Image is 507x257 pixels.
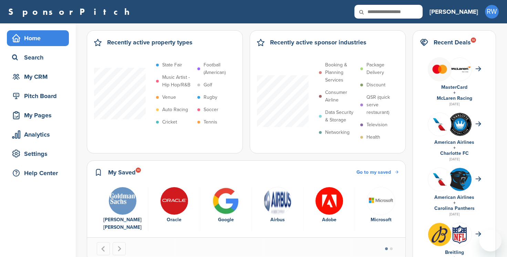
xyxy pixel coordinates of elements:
[204,61,235,76] p: Football (American)
[7,165,69,181] a: Help Center
[355,187,407,232] div: 6 of 6
[255,216,300,224] div: Airbus
[212,187,240,215] img: Bwupxdxo 400x400
[160,187,188,215] img: Data
[252,187,303,232] div: 4 of 6
[440,150,469,156] a: Charlotte FC
[204,118,217,126] p: Tennis
[204,106,218,114] p: Soccer
[162,74,194,89] p: Music Artist - Hip Hop/R&B
[10,90,69,102] div: Pitch Board
[437,95,472,101] a: McLaren Racing
[448,223,472,246] img: Phks mjx 400x400
[307,187,351,224] a: Adobe logo Adobe
[366,121,387,129] p: Television
[162,118,177,126] p: Cricket
[162,106,188,114] p: Auto Racing
[7,127,69,142] a: Analytics
[108,187,137,215] img: Goldman sachs logo
[428,113,451,136] img: Q4ahkxz8 400x400
[366,94,398,116] p: QSR (quick serve restaurant)
[366,133,380,141] p: Health
[420,101,489,107] div: [DATE]
[453,145,456,151] a: +
[367,187,395,215] img: Open uri20141112 50798 1opp7tv
[7,88,69,104] a: Pitch Board
[420,156,489,162] div: [DATE]
[255,187,300,224] a: Open uri20141112 50798 1ek9zvo Airbus
[204,94,217,101] p: Rugby
[325,109,357,124] p: Data Security & Storage
[136,168,141,173] div: 14
[7,107,69,123] a: My Pages
[7,146,69,162] a: Settings
[108,168,136,177] h2: My Saved
[10,71,69,83] div: My CRM
[434,139,474,145] a: American Airlines
[8,7,134,16] a: SponsorPitch
[325,61,357,84] p: Booking & Planning Services
[100,216,145,231] div: [PERSON_NAME] [PERSON_NAME]
[162,94,176,101] p: Venue
[428,58,451,81] img: Mastercard logo
[107,38,193,47] h2: Recently active property types
[100,187,145,232] a: Goldman sachs logo [PERSON_NAME] [PERSON_NAME]
[420,211,489,217] div: [DATE]
[10,128,69,141] div: Analytics
[485,5,499,19] span: RW
[10,167,69,179] div: Help Center
[152,187,196,224] a: Data Oracle
[448,58,472,81] img: Mclaren racing logo
[430,4,478,19] a: [PERSON_NAME]
[441,84,467,90] a: MasterCard
[10,51,69,64] div: Search
[270,38,366,47] h2: Recently active sponsor industries
[10,109,69,121] div: My Pages
[428,223,451,246] img: Ib8otdir 400x400
[7,30,69,46] a: Home
[7,69,69,85] a: My CRM
[97,187,148,232] div: 1 of 6
[434,38,471,47] h2: Recent Deals
[471,38,476,43] div: 14
[434,194,474,200] a: American Airlines
[204,81,212,89] p: Golf
[263,187,292,215] img: Open uri20141112 50798 1ek9zvo
[307,216,351,224] div: Adobe
[359,216,403,224] div: Microsoft
[325,129,350,136] p: Networking
[152,216,196,224] div: Oracle
[448,113,472,136] img: 330px charlotte fc logo.svg
[162,61,182,69] p: State Fair
[204,187,248,224] a: Bwupxdxo 400x400 Google
[10,148,69,160] div: Settings
[7,50,69,65] a: Search
[303,187,355,232] div: 5 of 6
[356,169,399,176] a: Go to my saved
[434,205,475,211] a: Carolina Panthers
[428,168,451,191] img: Q4ahkxz8 400x400
[315,187,343,215] img: Adobe logo
[453,90,456,96] a: +
[448,168,472,191] img: Fxfzactq 400x400
[200,187,252,232] div: 3 of 6
[204,216,248,224] div: Google
[148,187,200,232] div: 2 of 6
[325,89,357,104] p: Consumer Airline
[10,32,69,44] div: Home
[366,81,385,89] p: Discount
[366,61,398,76] p: Package Delivery
[356,169,391,175] span: Go to my saved
[453,200,456,206] a: +
[479,229,501,251] iframe: Button to launch messaging window
[430,7,478,17] h3: [PERSON_NAME]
